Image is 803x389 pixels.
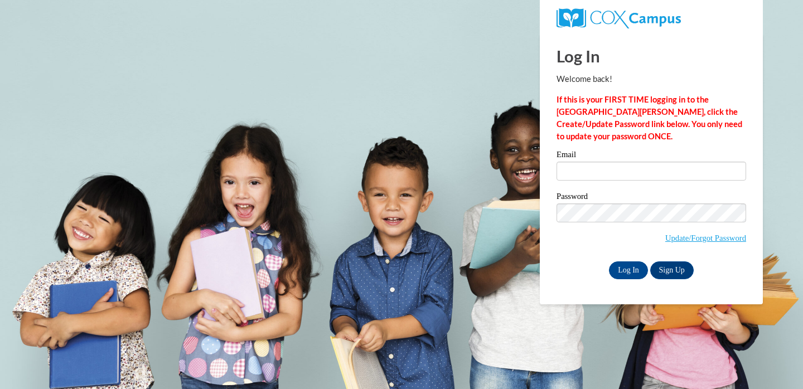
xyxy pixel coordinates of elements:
a: Update/Forgot Password [665,234,746,242]
label: Email [557,150,746,162]
a: Sign Up [650,261,694,279]
img: COX Campus [557,8,681,28]
label: Password [557,192,746,203]
strong: If this is your FIRST TIME logging in to the [GEOGRAPHIC_DATA][PERSON_NAME], click the Create/Upd... [557,95,742,141]
a: COX Campus [557,13,681,22]
p: Welcome back! [557,73,746,85]
input: Log In [609,261,648,279]
h1: Log In [557,45,746,67]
